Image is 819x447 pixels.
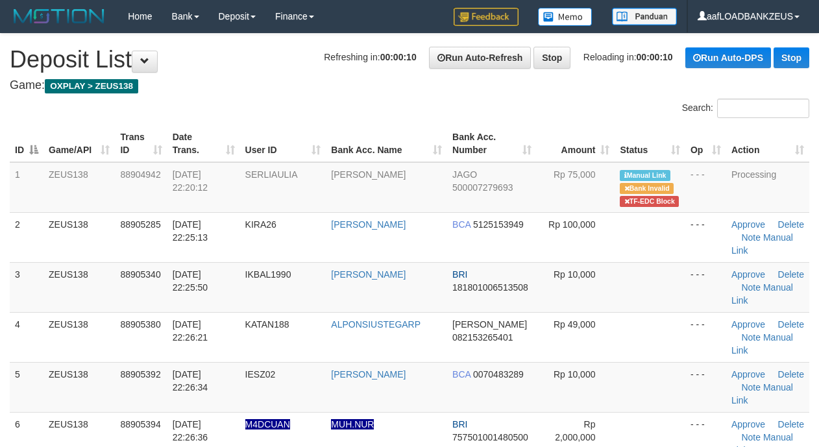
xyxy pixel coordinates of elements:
[10,47,809,73] h1: Deposit List
[331,219,406,230] a: [PERSON_NAME]
[731,332,793,356] a: Manual Link
[554,319,596,330] span: Rp 49,000
[685,162,726,213] td: - - -
[473,219,524,230] span: Copy 5125153949 to clipboard
[10,125,43,162] th: ID: activate to sort column descending
[726,125,809,162] th: Action: activate to sort column ascending
[173,419,208,442] span: [DATE] 22:26:36
[620,196,679,207] span: Transfer EDC blocked
[43,362,115,412] td: ZEUS138
[240,125,326,162] th: User ID: activate to sort column ascending
[43,312,115,362] td: ZEUS138
[452,269,467,280] span: BRI
[778,419,804,429] a: Delete
[245,269,291,280] span: IKBAL1990
[637,52,673,62] strong: 00:00:10
[741,282,761,293] a: Note
[120,219,160,230] span: 88905285
[120,269,160,280] span: 88905340
[685,312,726,362] td: - - -
[778,369,804,380] a: Delete
[452,319,527,330] span: [PERSON_NAME]
[554,369,596,380] span: Rp 10,000
[245,419,290,429] span: Nama rekening ada tanda titik/strip, harap diedit
[326,125,447,162] th: Bank Acc. Name: activate to sort column ascending
[537,125,615,162] th: Amount: activate to sort column ascending
[452,369,471,380] span: BCA
[115,125,167,162] th: Trans ID: activate to sort column ascending
[173,269,208,293] span: [DATE] 22:25:50
[120,319,160,330] span: 88905380
[685,212,726,262] td: - - -
[173,369,208,393] span: [DATE] 22:26:34
[10,162,43,213] td: 1
[43,262,115,312] td: ZEUS138
[554,169,596,180] span: Rp 75,000
[685,125,726,162] th: Op: activate to sort column ascending
[726,162,809,213] td: Processing
[741,232,761,243] a: Note
[682,99,809,118] label: Search:
[43,162,115,213] td: ZEUS138
[173,319,208,343] span: [DATE] 22:26:21
[447,125,537,162] th: Bank Acc. Number: activate to sort column ascending
[10,79,809,92] h4: Game:
[685,47,771,68] a: Run Auto-DPS
[331,319,421,330] a: ALPONSIUSTEGARP
[10,212,43,262] td: 2
[731,319,765,330] a: Approve
[533,47,570,69] a: Stop
[245,219,276,230] span: KIRA26
[10,312,43,362] td: 4
[324,52,416,62] span: Refreshing in:
[167,125,240,162] th: Date Trans.: activate to sort column ascending
[538,8,593,26] img: Button%20Memo.svg
[43,125,115,162] th: Game/API: activate to sort column ascending
[10,262,43,312] td: 3
[245,169,298,180] span: SERLIAULIA
[120,369,160,380] span: 88905392
[555,419,595,442] span: Rp 2,000,000
[331,369,406,380] a: [PERSON_NAME]
[452,332,513,343] span: Copy 082153265401 to clipboard
[120,419,160,429] span: 88905394
[120,169,160,180] span: 88904942
[429,47,531,69] a: Run Auto-Refresh
[452,282,528,293] span: Copy 181801006513508 to clipboard
[685,262,726,312] td: - - -
[45,79,138,93] span: OXPLAY > ZEUS138
[245,319,289,330] span: KATAN188
[452,419,467,429] span: BRI
[717,99,809,118] input: Search:
[583,52,673,62] span: Reloading in:
[741,332,761,343] a: Note
[774,47,809,68] a: Stop
[731,369,765,380] a: Approve
[685,362,726,412] td: - - -
[173,169,208,193] span: [DATE] 22:20:12
[741,432,761,442] a: Note
[620,183,673,194] span: Bank is not match
[452,169,477,180] span: JAGO
[452,432,528,442] span: Copy 757501001480500 to clipboard
[331,269,406,280] a: [PERSON_NAME]
[731,382,793,405] a: Manual Link
[380,52,417,62] strong: 00:00:10
[43,212,115,262] td: ZEUS138
[173,219,208,243] span: [DATE] 22:25:13
[731,219,765,230] a: Approve
[731,232,793,256] a: Manual Link
[473,369,524,380] span: Copy 0070483289 to clipboard
[778,219,804,230] a: Delete
[548,219,595,230] span: Rp 100,000
[452,182,513,193] span: Copy 500007279693 to clipboard
[10,362,43,412] td: 5
[778,269,804,280] a: Delete
[731,282,793,306] a: Manual Link
[731,269,765,280] a: Approve
[454,8,519,26] img: Feedback.jpg
[331,169,406,180] a: [PERSON_NAME]
[615,125,685,162] th: Status: activate to sort column ascending
[620,170,670,181] span: Manually Linked
[741,382,761,393] a: Note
